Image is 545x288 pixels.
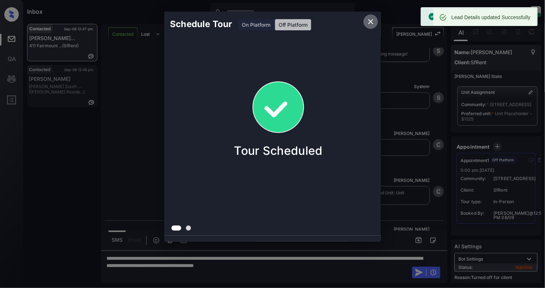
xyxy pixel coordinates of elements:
div: Lead Details updated Successfully [452,11,531,24]
button: close [363,14,378,29]
p: Tour Scheduled [234,144,322,158]
div: Off-Platform Tour scheduled successfully [428,9,525,24]
h2: Schedule Tour [164,12,238,37]
img: success.888e7dccd4847a8d9502.gif [242,71,314,144]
